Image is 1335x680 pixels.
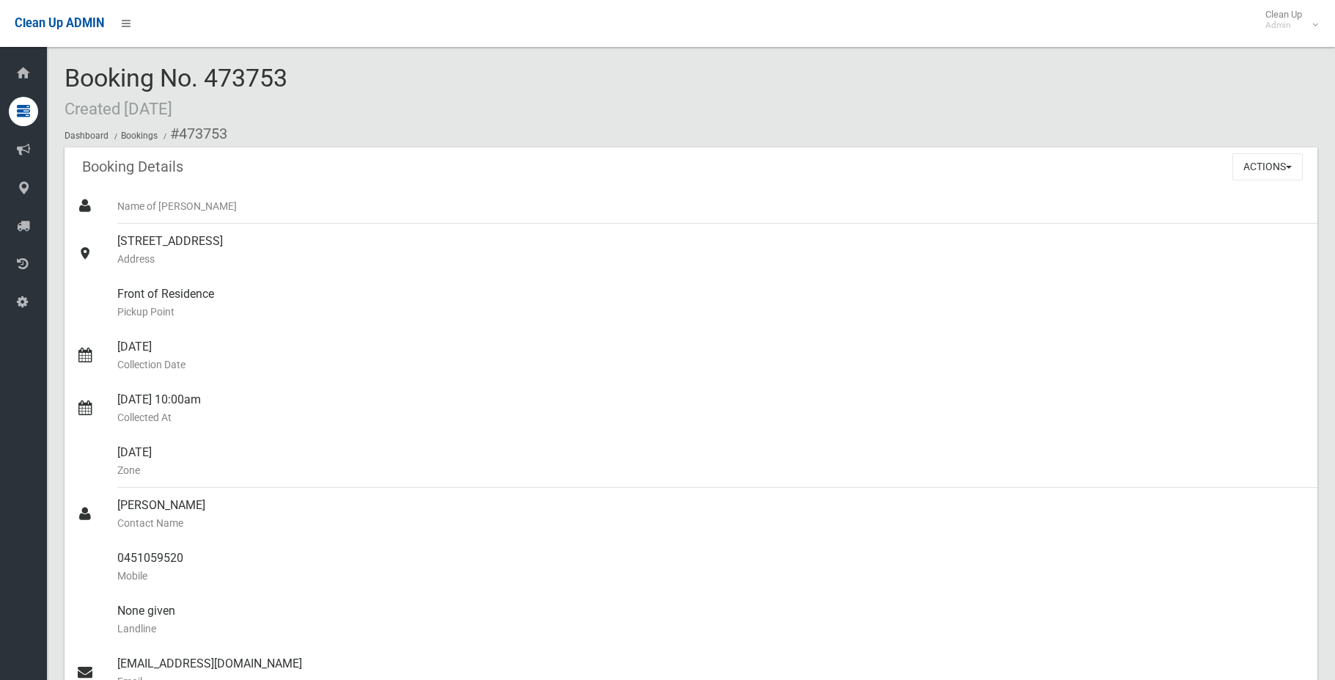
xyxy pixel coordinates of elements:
li: #473753 [160,120,227,147]
div: [DATE] [117,329,1306,382]
span: Clean Up [1258,9,1317,31]
small: Name of [PERSON_NAME] [117,197,1306,215]
div: 0451059520 [117,541,1306,593]
div: [DATE] 10:00am [117,382,1306,435]
small: Collection Date [117,356,1306,373]
header: Booking Details [65,153,201,181]
small: Address [117,250,1306,268]
small: Pickup Point [117,303,1306,321]
div: [PERSON_NAME] [117,488,1306,541]
span: Clean Up ADMIN [15,16,104,30]
small: Collected At [117,409,1306,426]
small: Contact Name [117,514,1306,532]
span: Booking No. 473753 [65,63,287,120]
div: Front of Residence [117,277,1306,329]
div: [STREET_ADDRESS] [117,224,1306,277]
div: [DATE] [117,435,1306,488]
small: Admin [1265,20,1302,31]
div: None given [117,593,1306,646]
small: Created [DATE] [65,99,172,118]
small: Zone [117,461,1306,479]
small: Mobile [117,567,1306,585]
a: Bookings [121,131,158,141]
small: Landline [117,620,1306,637]
a: Dashboard [65,131,109,141]
button: Actions [1232,153,1303,180]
